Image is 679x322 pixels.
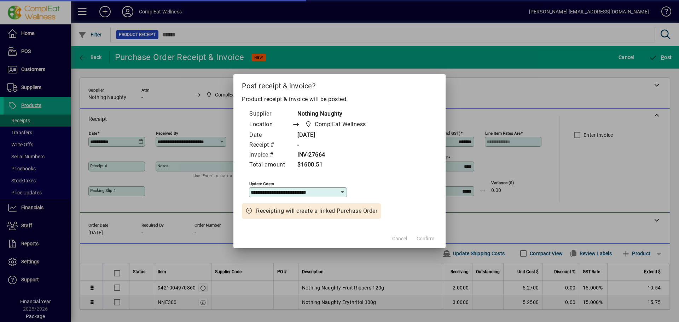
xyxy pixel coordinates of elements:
[292,160,379,170] td: $1600.51
[292,150,379,160] td: INV-27664
[292,109,379,119] td: Nothing Naughty
[249,109,292,119] td: Supplier
[256,207,377,215] span: Receipting will create a linked Purchase Order
[249,140,292,150] td: Receipt #
[249,181,274,186] mat-label: Update costs
[249,150,292,160] td: Invoice #
[233,74,446,95] h2: Post receipt & invoice?
[292,130,379,140] td: [DATE]
[303,119,369,129] span: ComplEat Wellness
[292,140,379,150] td: -
[249,130,292,140] td: Date
[249,160,292,170] td: Total amount
[315,120,366,129] span: ComplEat Wellness
[249,119,292,130] td: Location
[242,95,437,104] p: Product receipt & invoice will be posted.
